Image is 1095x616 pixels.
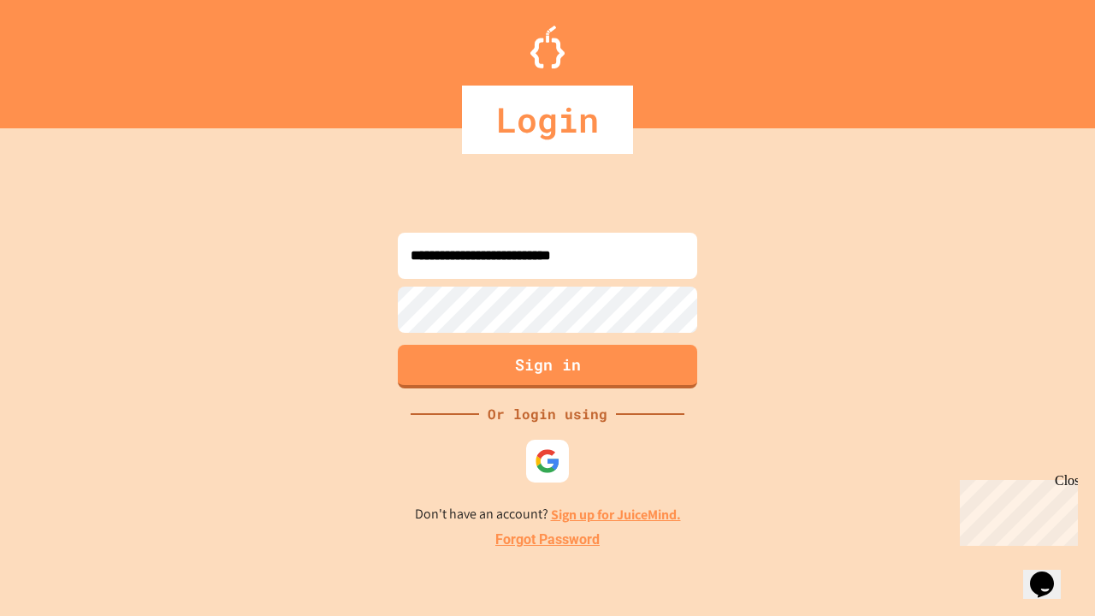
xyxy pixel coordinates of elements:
[415,504,681,525] p: Don't have an account?
[953,473,1078,546] iframe: chat widget
[551,506,681,524] a: Sign up for JuiceMind.
[398,345,697,388] button: Sign in
[7,7,118,109] div: Chat with us now!Close
[535,448,560,474] img: google-icon.svg
[495,530,600,550] a: Forgot Password
[530,26,565,68] img: Logo.svg
[479,404,616,424] div: Or login using
[462,86,633,154] div: Login
[1023,548,1078,599] iframe: chat widget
